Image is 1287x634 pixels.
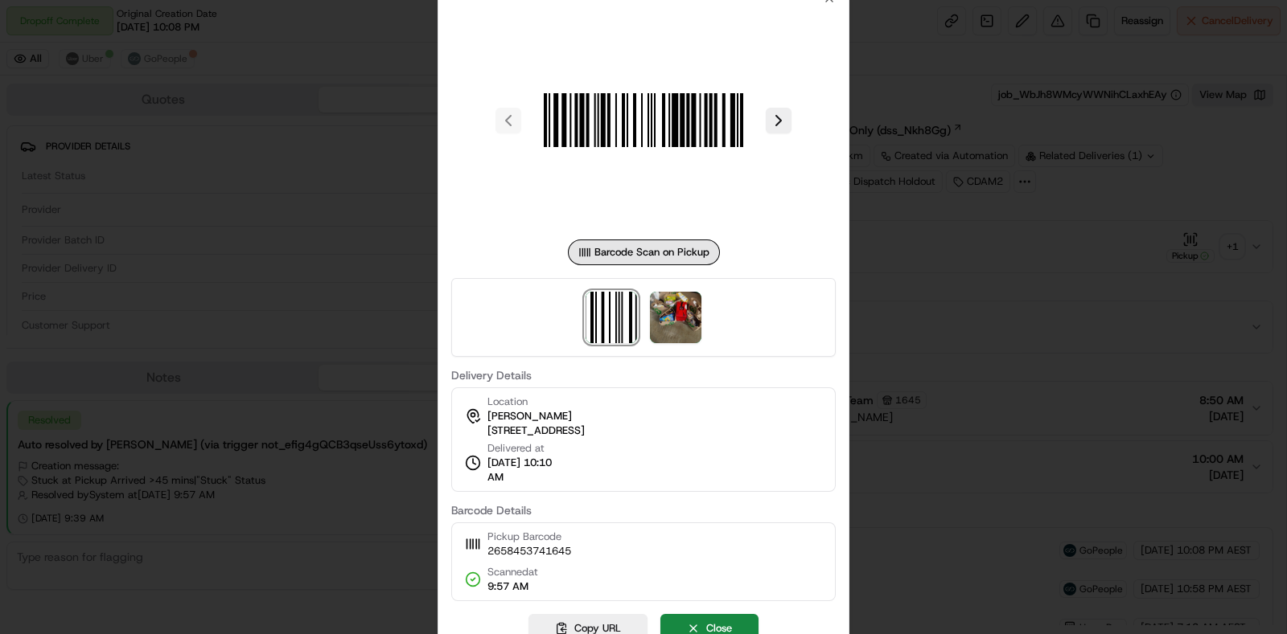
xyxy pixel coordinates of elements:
span: Location [487,395,528,409]
div: Barcode Scan on Pickup [568,239,720,265]
span: Scanned at [487,565,538,579]
span: [PERSON_NAME] [487,409,572,423]
span: [STREET_ADDRESS] [487,423,585,438]
span: Pickup Barcode [487,530,571,544]
span: Delivered at [487,441,561,456]
img: photo_proof_of_delivery image [650,292,701,343]
label: Delivery Details [451,370,836,381]
img: barcode_scan_on_pickup image [528,5,759,236]
span: [DATE] 10:10 AM [487,456,561,485]
span: 2658453741645 [487,544,571,558]
img: barcode_scan_on_pickup image [586,292,637,343]
label: Barcode Details [451,505,836,516]
span: 9:57 AM [487,579,538,594]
